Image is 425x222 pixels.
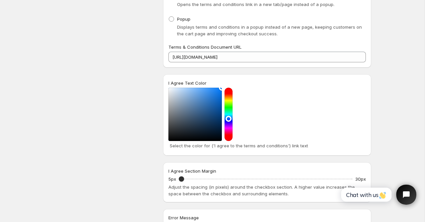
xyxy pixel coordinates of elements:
span: Adjust the spacing (in pixels) around the checkbox section. A higher value increases the space be... [168,184,355,196]
input: https://yourstoredomain.com/termsandconditions.html [168,52,366,62]
iframe: Tidio Chat [334,179,422,210]
span: I Agree Section Margin [168,168,216,174]
p: 30px [355,176,366,182]
label: I Agree Text Color [168,80,206,86]
p: Select the color for ('I agree to the terms and conditions') link text [170,142,365,149]
span: Popup [177,16,190,22]
span: Error Message [168,215,199,220]
p: 5px [168,176,176,182]
span: Terms & Conditions Document URL [168,44,242,50]
span: Displays terms and conditions in a popup instead of a new page, keeping customers on the cart pag... [177,24,362,36]
span: Opens the terms and conditions link in a new tab/page instead of a popup. [177,2,334,7]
